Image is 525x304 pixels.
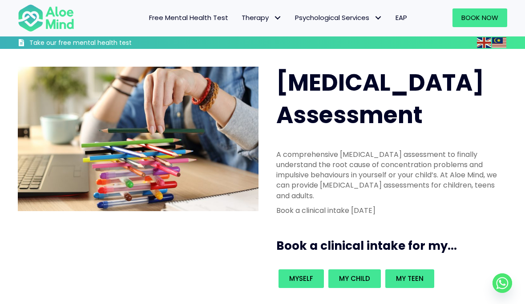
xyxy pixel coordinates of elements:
nav: Menu [83,8,414,27]
a: Myself [279,269,324,288]
img: ms [492,37,506,48]
a: Whatsapp [493,273,512,293]
span: EAP [396,13,407,22]
img: en [477,37,491,48]
a: English [477,37,492,48]
a: TherapyTherapy: submenu [235,8,288,27]
h3: Book a clinical intake for my... [276,238,511,254]
span: My teen [396,274,424,283]
a: Free Mental Health Test [142,8,235,27]
div: Book an intake for my... [276,267,502,290]
a: Take our free mental health test [18,39,170,49]
a: My child [328,269,381,288]
a: My teen [385,269,434,288]
span: Therapy: submenu [271,12,284,24]
a: Book Now [452,8,507,27]
h3: Take our free mental health test [29,39,170,48]
span: Myself [289,274,313,283]
span: [MEDICAL_DATA] Assessment [276,66,484,131]
a: Malay [492,37,507,48]
span: Book Now [461,13,498,22]
img: ADHD photo [18,67,258,211]
p: Book a clinical intake [DATE] [276,205,502,216]
img: Aloe mind Logo [18,4,74,32]
span: My child [339,274,370,283]
span: Psychological Services [295,13,382,22]
a: EAP [389,8,414,27]
a: Psychological ServicesPsychological Services: submenu [288,8,389,27]
span: Free Mental Health Test [149,13,228,22]
p: A comprehensive [MEDICAL_DATA] assessment to finally understand the root cause of concentration p... [276,149,502,201]
span: Therapy [242,13,282,22]
span: Psychological Services: submenu [372,12,384,24]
